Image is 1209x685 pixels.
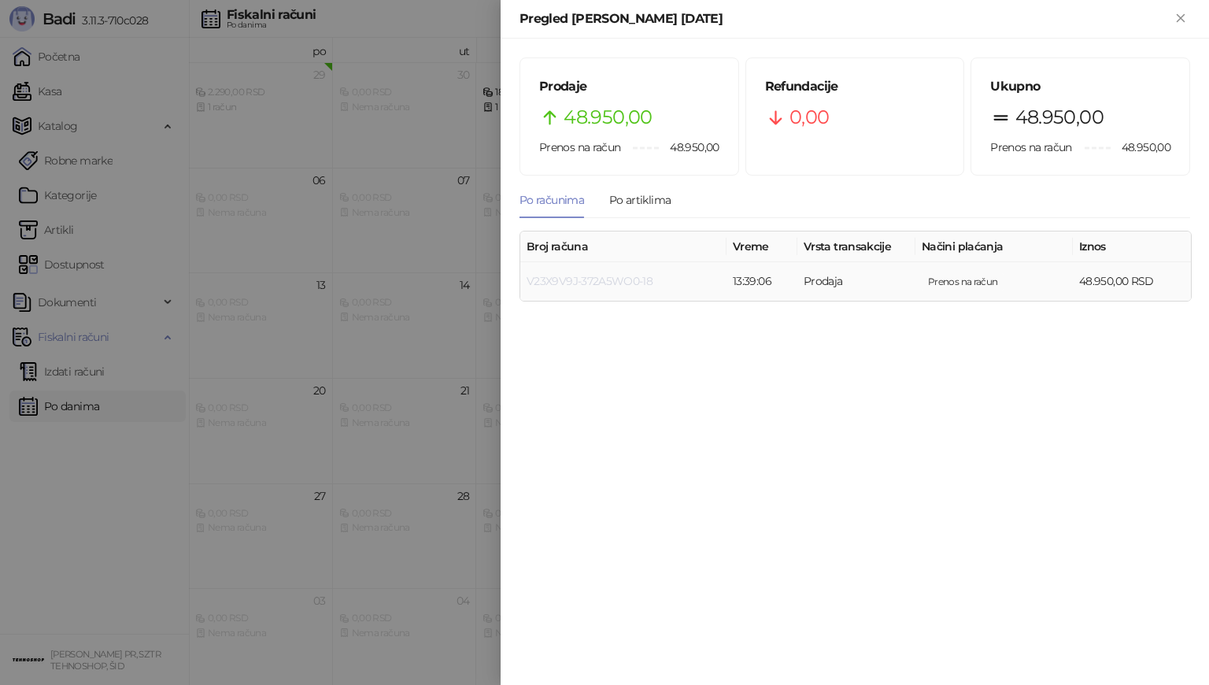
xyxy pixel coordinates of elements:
td: 13:39:06 [727,262,797,301]
span: 48.950,00 [1015,102,1104,132]
th: Načini plaćanja [915,231,1073,262]
div: Po artiklima [609,191,671,209]
button: Zatvori [1171,9,1190,28]
div: Pregled [PERSON_NAME] [DATE] [519,9,1171,28]
span: 48.950,00 [922,273,1004,291]
th: Broj računa [520,231,727,262]
span: Prenos na račun [539,140,620,154]
span: 48.950,00 [564,102,652,132]
th: Vrsta transakcije [797,231,915,262]
td: Prodaja [797,262,915,301]
h5: Refundacije [765,77,945,96]
span: 0,00 [789,102,829,132]
th: Iznos [1073,231,1191,262]
th: Vreme [727,231,797,262]
span: 48.950,00 [1111,139,1170,156]
span: 48.950,00 [659,139,719,156]
td: 48.950,00 RSD [1073,262,1191,301]
h5: Ukupno [990,77,1170,96]
a: V23X9V9J-372A5WO0-18 [527,274,653,288]
span: Prenos na račun [990,140,1071,154]
div: Po računima [519,191,584,209]
h5: Prodaje [539,77,719,96]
